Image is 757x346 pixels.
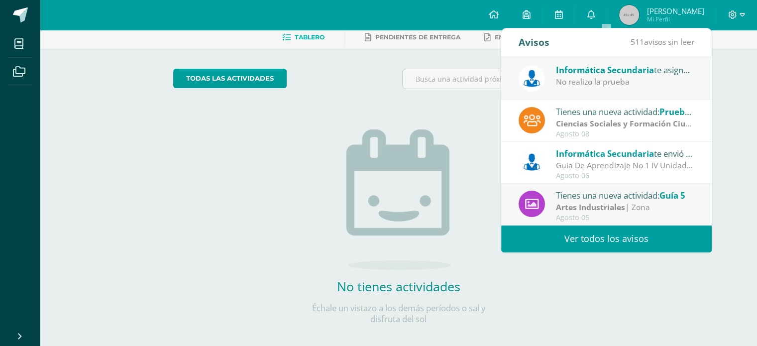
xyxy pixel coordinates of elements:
[647,15,704,23] span: Mi Perfil
[484,29,539,45] a: Entregadas
[519,28,549,56] div: Avisos
[556,76,694,88] div: No realizo la prueba
[556,63,694,76] div: te asignó un comentario en 'Corto 1' para 'Tecnología para el Aprendizaje y la Comunicación (Info...
[365,29,460,45] a: Pendientes de entrega
[519,65,545,92] img: 6ed6846fa57649245178fca9fc9a58dd.png
[631,36,644,47] span: 511
[495,33,539,41] span: Entregadas
[631,36,694,47] span: avisos sin leer
[556,160,694,171] div: Guia De Aprendizaje No 1 IV Unidad: Buenos días, estimados estudiantes, es un gusto saludarles po...
[619,5,639,25] img: 45x45
[346,129,451,270] img: no_activities.png
[299,303,498,325] p: Échale un vistazo a los demás períodos o sal y disfruta del sol
[556,202,694,213] div: | Zona
[556,130,694,138] div: Agosto 08
[299,278,498,295] h2: No tienes actividades
[659,106,727,117] span: Prueba de Logro
[501,225,712,252] a: Ver todos los avisos
[556,172,694,180] div: Agosto 06
[556,147,694,160] div: te envió un aviso
[375,33,460,41] span: Pendientes de entrega
[519,149,545,175] img: 6ed6846fa57649245178fca9fc9a58dd.png
[659,190,685,201] span: Guía 5
[173,69,287,88] a: todas las Actividades
[556,64,654,76] span: Informática Secundaria
[556,118,694,129] div: | Prueba de Logro
[556,214,694,222] div: Agosto 05
[647,6,704,16] span: [PERSON_NAME]
[403,69,623,89] input: Busca una actividad próxima aquí...
[556,189,694,202] div: Tienes una nueva actividad:
[556,105,694,118] div: Tienes una nueva actividad:
[556,148,654,159] span: Informática Secundaria
[295,33,324,41] span: Tablero
[556,202,625,213] strong: Artes Industriales
[282,29,324,45] a: Tablero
